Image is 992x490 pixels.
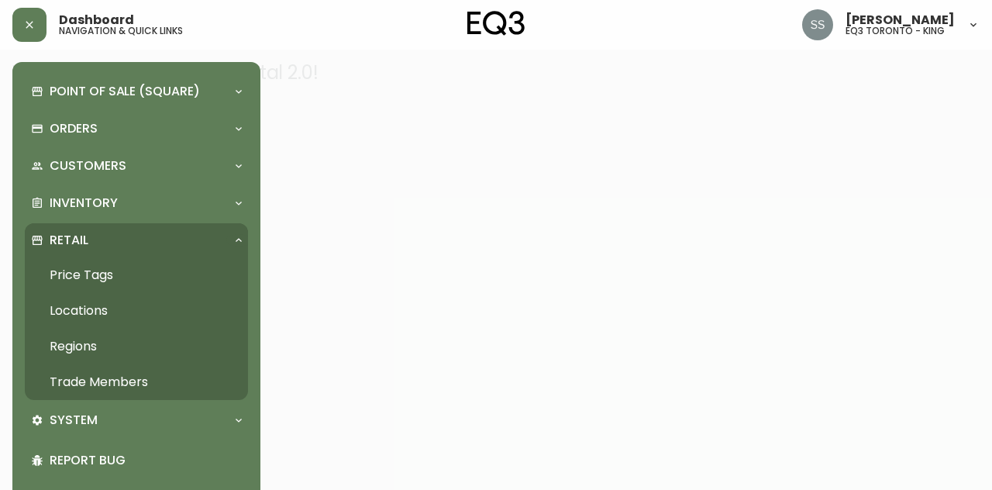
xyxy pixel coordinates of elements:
[50,83,200,100] p: Point of Sale (Square)
[25,440,248,481] div: Report Bug
[25,149,248,183] div: Customers
[25,112,248,146] div: Orders
[59,26,183,36] h5: navigation & quick links
[50,120,98,137] p: Orders
[50,412,98,429] p: System
[846,26,945,36] h5: eq3 toronto - king
[50,195,118,212] p: Inventory
[25,223,248,257] div: Retail
[25,293,248,329] a: Locations
[25,74,248,109] div: Point of Sale (Square)
[25,257,248,293] a: Price Tags
[25,403,248,437] div: System
[25,329,248,364] a: Regions
[25,364,248,400] a: Trade Members
[25,186,248,220] div: Inventory
[467,11,525,36] img: logo
[50,157,126,174] p: Customers
[846,14,955,26] span: [PERSON_NAME]
[59,14,134,26] span: Dashboard
[50,452,242,469] p: Report Bug
[50,232,88,249] p: Retail
[802,9,833,40] img: f1b6f2cda6f3b51f95337c5892ce6799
